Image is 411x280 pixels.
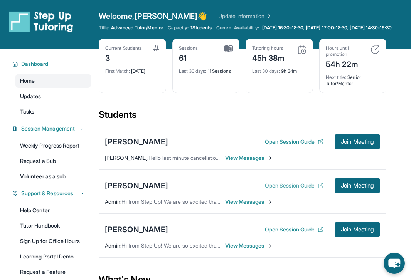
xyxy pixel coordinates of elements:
a: Weekly Progress Report [15,139,91,153]
button: Open Session Guide [265,182,324,189]
span: Welcome, [PERSON_NAME] 👋 [99,11,207,22]
span: [PERSON_NAME] : [105,154,148,161]
div: Hours until promotion [326,45,366,57]
div: 3 [105,51,142,64]
a: Learning Portal Demo [15,250,91,263]
a: Volunteer as a sub [15,169,91,183]
a: Home [15,74,91,88]
div: Sessions [179,45,198,51]
span: Join Meeting [341,227,374,232]
a: Request a Feature [15,265,91,279]
button: Session Management [18,125,86,132]
span: Admin : [105,198,121,205]
span: View Messages [225,198,273,206]
span: Home [20,77,35,85]
span: Title: [99,25,109,31]
span: View Messages [225,242,273,250]
div: Students [99,109,386,126]
img: logo [9,11,73,32]
img: Chevron-Right [267,243,273,249]
span: Last 30 days : [179,68,207,74]
button: Join Meeting [335,222,380,237]
div: Senior Tutor/Mentor [326,70,380,87]
div: 61 [179,51,198,64]
button: chat-button [384,253,405,274]
span: Capacity: [168,25,189,31]
button: Support & Resources [18,189,86,197]
a: Help Center [15,203,91,217]
a: Sign Up for Office Hours [15,234,91,248]
span: First Match : [105,68,130,74]
img: card [297,45,307,54]
span: Admin : [105,242,121,249]
span: Join Meeting [341,183,374,188]
div: 45h 38m [252,51,285,64]
button: Join Meeting [335,134,380,149]
a: [DATE] 16:30-18:30, [DATE] 17:00-18:30, [DATE] 14:30-16:30 [261,25,393,31]
a: Update Information [218,12,272,20]
button: Open Session Guide [265,138,324,146]
div: 9h 34m [252,64,307,74]
div: 11 Sessions [179,64,233,74]
button: Join Meeting [335,178,380,193]
span: Hello last minute cancellation sorry will see you next week [148,154,290,161]
span: Tasks [20,108,34,116]
span: Current Availability: [216,25,259,31]
span: 1 Students [190,25,212,31]
div: [DATE] [105,64,160,74]
div: [PERSON_NAME] [105,180,168,191]
button: Dashboard [18,60,86,68]
img: Chevron-Right [267,155,273,161]
span: Dashboard [21,60,49,68]
span: Join Meeting [341,139,374,144]
img: card [224,45,233,52]
div: Current Students [105,45,142,51]
span: Session Management [21,125,75,132]
div: Tutoring hours [252,45,285,51]
button: Open Session Guide [265,226,324,233]
span: Support & Resources [21,189,73,197]
a: Updates [15,89,91,103]
a: Tasks [15,105,91,119]
img: Chevron Right [264,12,272,20]
div: [PERSON_NAME] [105,224,168,235]
img: card [153,45,160,51]
div: 54h 22m [326,57,366,70]
span: Updates [20,92,41,100]
span: Next title : [326,74,347,80]
span: [DATE] 16:30-18:30, [DATE] 17:00-18:30, [DATE] 14:30-16:30 [262,25,392,31]
div: [PERSON_NAME] [105,136,168,147]
a: Tutor Handbook [15,219,91,233]
img: card [371,45,380,54]
img: Chevron-Right [267,199,273,205]
span: Last 30 days : [252,68,280,74]
a: Request a Sub [15,154,91,168]
span: View Messages [225,154,273,162]
span: Advanced Tutor/Mentor [111,25,163,31]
